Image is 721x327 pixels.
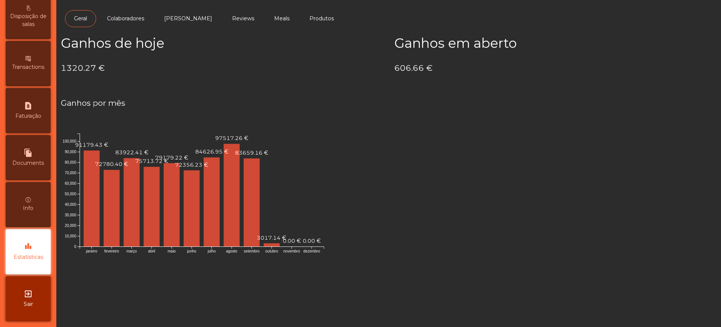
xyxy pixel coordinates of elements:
span: Documents [12,159,44,167]
text: 3017.14 € [257,234,286,241]
text: 83922.41 € [115,149,148,156]
h2: Ganhos de hoje [61,35,383,51]
a: Produtos [300,10,343,27]
a: Geral [65,10,96,27]
h4: 1320.27 € [61,62,383,74]
a: [PERSON_NAME] [155,10,221,27]
text: outubro [265,249,278,253]
text: abril [148,249,155,253]
h4: Ganhos por mês [61,97,716,109]
text: 30,000 [65,213,76,217]
text: julho [207,249,216,253]
text: 0.00 € [303,237,321,244]
text: 60,000 [65,181,76,186]
h4: 606.66 € [394,62,716,74]
span: Sair [24,300,33,308]
text: 90,000 [65,150,76,154]
text: maio [167,249,176,253]
text: 70,000 [65,171,76,175]
text: novembro [284,249,300,253]
text: 0 [74,245,76,249]
i: request_page [24,101,33,110]
text: 75713.72 € [135,158,168,164]
text: 100,000 [63,139,77,143]
text: 20,000 [65,224,76,228]
text: 84626.95 € [195,148,228,155]
text: março [127,249,137,253]
text: fevereiro [104,249,119,253]
i: file_copy [24,148,33,157]
a: Meals [265,10,299,27]
i: exit_to_app [24,289,33,298]
text: 40,000 [65,202,76,207]
text: setembro [244,249,259,253]
text: 72780.40 € [95,161,128,167]
i: leaderboard [24,242,33,251]
text: 0.00 € [283,237,301,244]
text: 72356.23 € [175,161,208,168]
span: Disposição de salas [8,12,49,28]
text: 79179.22 € [155,154,188,161]
text: 10,000 [65,234,76,238]
text: 97517.26 € [215,135,248,141]
a: Colaboradores [98,10,153,27]
span: Faturação [15,112,41,120]
h2: Ganhos em aberto [394,35,716,51]
text: 83659.16 € [235,149,268,156]
text: 80,000 [65,160,76,164]
text: 91179.43 € [75,141,108,148]
span: Info [23,204,33,212]
text: janeiro [86,249,97,253]
text: 50,000 [65,192,76,196]
span: Estatísticas [14,253,43,261]
a: Reviews [223,10,263,27]
text: junho [187,249,196,253]
span: Transactions [12,63,44,71]
text: agosto [226,249,237,253]
text: dezembro [303,249,320,253]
